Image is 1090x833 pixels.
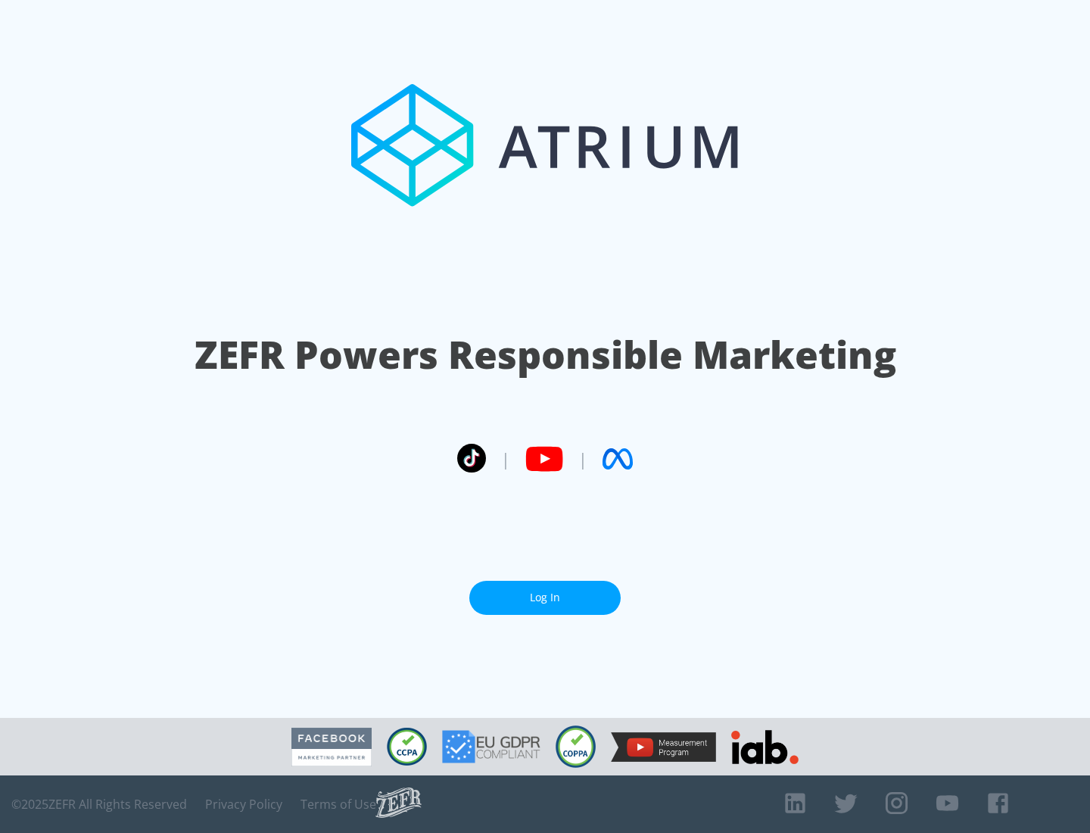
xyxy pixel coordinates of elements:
a: Log In [469,581,621,615]
img: IAB [731,730,799,764]
img: Facebook Marketing Partner [291,728,372,766]
span: © 2025 ZEFR All Rights Reserved [11,797,187,812]
img: CCPA Compliant [387,728,427,766]
span: | [501,448,510,470]
a: Terms of Use [301,797,376,812]
img: COPPA Compliant [556,725,596,768]
span: | [578,448,587,470]
h1: ZEFR Powers Responsible Marketing [195,329,896,381]
a: Privacy Policy [205,797,282,812]
img: GDPR Compliant [442,730,540,763]
img: YouTube Measurement Program [611,732,716,762]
